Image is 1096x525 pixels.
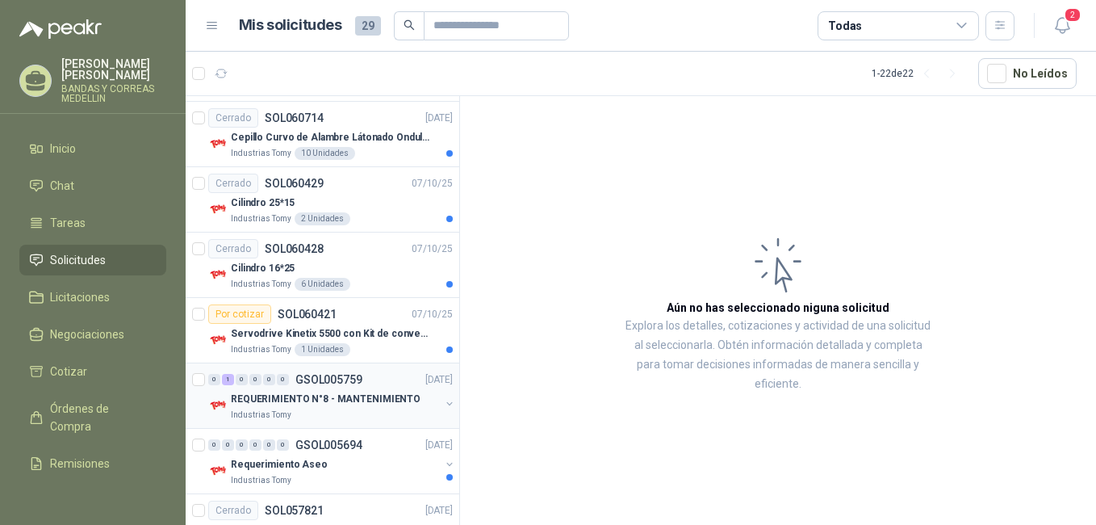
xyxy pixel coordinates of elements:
[412,241,453,257] p: 07/10/25
[1048,11,1077,40] button: 2
[872,61,965,86] div: 1 - 22 de 22
[231,195,295,211] p: Cilindro 25*15
[19,170,166,201] a: Chat
[295,278,350,291] div: 6 Unidades
[295,147,355,160] div: 10 Unidades
[50,363,87,380] span: Cotizar
[828,17,862,35] div: Todas
[231,392,420,407] p: REQUERIMIENTO N°8 - MANTENIMIENTO
[239,14,342,37] h1: Mis solicitudes
[61,58,166,81] p: [PERSON_NAME] [PERSON_NAME]
[412,176,453,191] p: 07/10/25
[50,251,106,269] span: Solicitudes
[425,111,453,126] p: [DATE]
[295,439,362,451] p: GSOL005694
[277,439,289,451] div: 0
[61,84,166,103] p: BANDAS Y CORREAS MEDELLIN
[278,309,337,320] p: SOL060421
[50,214,86,232] span: Tareas
[263,374,275,385] div: 0
[231,474,291,487] p: Industrias Tomy
[222,439,234,451] div: 0
[208,174,258,193] div: Cerrado
[19,19,102,39] img: Logo peakr
[277,374,289,385] div: 0
[50,177,74,195] span: Chat
[208,239,258,258] div: Cerrado
[19,319,166,350] a: Negociaciones
[208,396,228,415] img: Company Logo
[249,374,261,385] div: 0
[265,243,324,254] p: SOL060428
[231,147,291,160] p: Industrias Tomy
[263,439,275,451] div: 0
[208,265,228,284] img: Company Logo
[425,372,453,388] p: [DATE]
[231,212,291,225] p: Industrias Tomy
[208,435,456,487] a: 0 0 0 0 0 0 GSOL005694[DATE] Company LogoRequerimiento AseoIndustrias Tomy
[186,167,459,233] a: CerradoSOL06042907/10/25 Company LogoCilindro 25*15Industrias Tomy2 Unidades
[355,16,381,36] span: 29
[19,133,166,164] a: Inicio
[208,461,228,481] img: Company Logo
[295,374,362,385] p: GSOL005759
[978,58,1077,89] button: No Leídos
[231,278,291,291] p: Industrias Tomy
[50,325,124,343] span: Negociaciones
[208,108,258,128] div: Cerrado
[231,457,328,472] p: Requerimiento Aseo
[50,288,110,306] span: Licitaciones
[208,501,258,520] div: Cerrado
[265,505,324,516] p: SOL057821
[208,370,456,422] a: 0 1 0 0 0 0 GSOL005759[DATE] Company LogoREQUERIMIENTO N°8 - MANTENIMIENTOIndustrias Tomy
[50,400,151,435] span: Órdenes de Compra
[236,374,248,385] div: 0
[404,19,415,31] span: search
[412,307,453,322] p: 07/10/25
[186,298,459,363] a: Por cotizarSOL06042107/10/25 Company LogoServodrive Kinetix 5500 con Kit de conversión y filtro (...
[621,317,935,394] p: Explora los detalles, cotizaciones y actividad de una solicitud al seleccionarla. Obtén informaci...
[19,208,166,238] a: Tareas
[295,343,350,356] div: 1 Unidades
[19,356,166,387] a: Cotizar
[425,503,453,519] p: [DATE]
[208,134,228,153] img: Company Logo
[208,199,228,219] img: Company Logo
[19,393,166,442] a: Órdenes de Compra
[19,485,166,516] a: Configuración
[265,178,324,189] p: SOL060429
[208,374,220,385] div: 0
[667,299,889,317] h3: Aún no has seleccionado niguna solicitud
[249,439,261,451] div: 0
[1064,7,1081,23] span: 2
[208,304,271,324] div: Por cotizar
[265,112,324,124] p: SOL060714
[236,439,248,451] div: 0
[50,455,110,472] span: Remisiones
[425,438,453,453] p: [DATE]
[208,330,228,350] img: Company Logo
[186,102,459,167] a: CerradoSOL060714[DATE] Company LogoCepillo Curvo de Alambre Látonado Ondulado con Mango TruperInd...
[19,448,166,479] a: Remisiones
[231,409,291,422] p: Industrias Tomy
[50,140,76,157] span: Inicio
[231,261,295,276] p: Cilindro 16*25
[295,212,350,225] div: 2 Unidades
[231,343,291,356] p: Industrias Tomy
[19,282,166,313] a: Licitaciones
[19,245,166,275] a: Solicitudes
[231,130,432,145] p: Cepillo Curvo de Alambre Látonado Ondulado con Mango Truper
[222,374,234,385] div: 1
[208,439,220,451] div: 0
[231,326,432,342] p: Servodrive Kinetix 5500 con Kit de conversión y filtro (Ref 41350505)
[186,233,459,298] a: CerradoSOL06042807/10/25 Company LogoCilindro 16*25Industrias Tomy6 Unidades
